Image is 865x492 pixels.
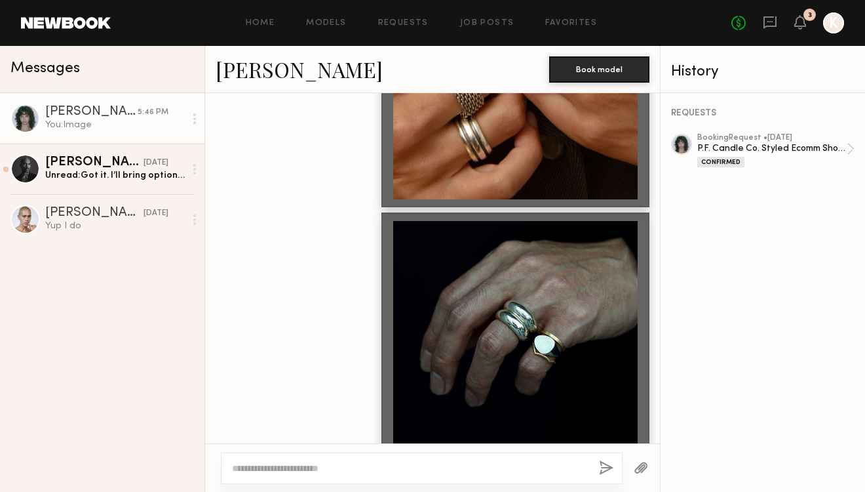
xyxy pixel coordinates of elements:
[378,19,429,28] a: Requests
[808,12,812,19] div: 3
[10,61,80,76] span: Messages
[144,157,168,169] div: [DATE]
[549,63,649,74] a: Book model
[216,55,383,83] a: [PERSON_NAME]
[144,207,168,220] div: [DATE]
[138,106,168,119] div: 5:46 PM
[823,12,844,33] a: K
[246,19,275,28] a: Home
[460,19,514,28] a: Job Posts
[306,19,346,28] a: Models
[549,56,649,83] button: Book model
[671,64,855,79] div: History
[697,134,855,167] a: bookingRequest •[DATE]P.F. Candle Co. Styled Ecomm Shoot at [GEOGRAPHIC_DATA]Confirmed
[697,134,847,142] div: booking Request • [DATE]
[697,157,744,167] div: Confirmed
[545,19,597,28] a: Favorites
[697,142,847,155] div: P.F. Candle Co. Styled Ecomm Shoot at [GEOGRAPHIC_DATA]
[45,119,185,131] div: You: Image
[45,207,144,220] div: [PERSON_NAME]
[45,220,185,232] div: Yup I do
[671,109,855,118] div: REQUESTS
[45,156,144,169] div: [PERSON_NAME]
[45,169,185,182] div: Unread: Got it. I’ll bring options. See you [DATE]! :)
[45,106,138,119] div: [PERSON_NAME]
